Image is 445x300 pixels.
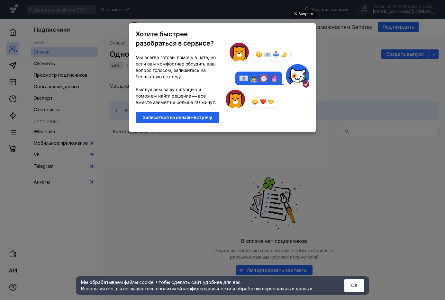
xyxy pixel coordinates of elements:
[159,286,312,291] a: политикой конфиденциальности и обработки персональных данных
[298,10,314,17] div: Закрыть
[136,112,219,123] a: Записаться на онлайн-встречу
[136,54,219,80] p: Мы всегда готовы помочь в чате, но если вам комфортнее обсудить ваш вопрос голосом, запишитесь на...
[136,86,219,106] p: Выслушаем вашу ситуацию и поможем найти решение — всё вместе займёт не больше 40 минут.
[81,279,329,292] div: Мы обрабатываем файлы cookie, чтобы сделать сайт удобнее для вас. Используя его, вы соглашаетесь c
[344,279,364,292] button: ОК
[136,30,214,47] span: Хотите быстрее разобраться в сервисе?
